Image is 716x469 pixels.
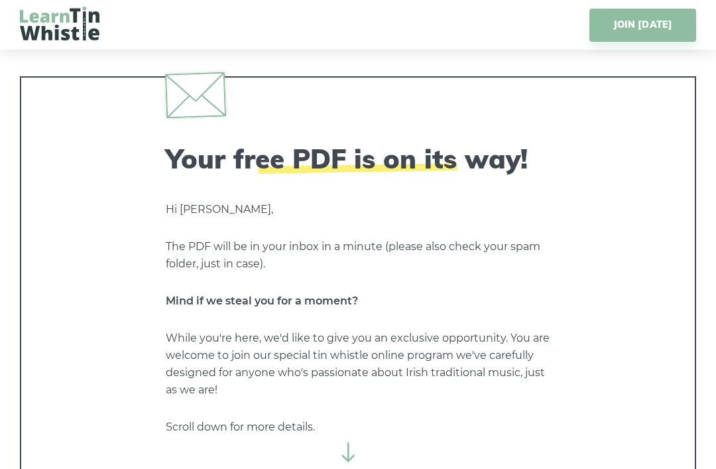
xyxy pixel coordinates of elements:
[166,419,550,436] p: Scroll down for more details.
[166,330,550,399] p: While you're here, we'd like to give you an exclusive opportunity. You are welcome to join our sp...
[165,72,226,118] img: envelope.svg
[589,9,696,42] a: JOIN [DATE]
[166,201,550,218] p: Hi [PERSON_NAME],
[166,238,550,273] p: The PDF will be in your inbox in a minute (please also check your spam folder, just in case).
[20,7,99,40] img: LearnTinWhistle.com
[166,143,550,174] h2: Your free PDF is on its way!
[166,295,358,307] strong: Mind if we steal you for a moment?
